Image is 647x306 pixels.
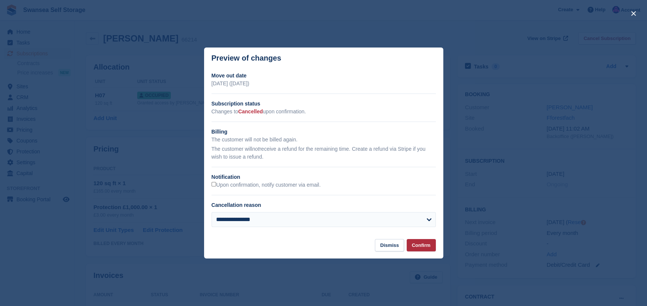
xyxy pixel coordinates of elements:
[212,136,436,144] p: The customer will not be billed again.
[212,100,436,108] h2: Subscription status
[212,202,261,208] label: Cancellation reason
[212,80,436,88] p: [DATE] ([DATE])
[212,182,321,189] label: Upon confirmation, notify customer via email.
[375,239,404,251] button: Dismiss
[212,145,436,161] p: The customer will receive a refund for the remaining time. Create a refund via Stripe if you wish...
[212,108,436,116] p: Changes to upon confirmation.
[212,182,216,187] input: Upon confirmation, notify customer via email.
[407,239,436,251] button: Confirm
[252,146,259,152] em: not
[628,7,640,19] button: close
[212,72,436,80] h2: Move out date
[212,128,436,136] h2: Billing
[238,108,263,114] span: Cancelled
[212,173,436,181] h2: Notification
[212,54,281,62] p: Preview of changes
